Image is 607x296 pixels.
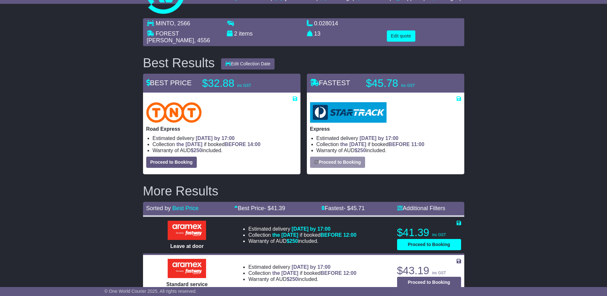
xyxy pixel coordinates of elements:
[290,276,298,282] span: 250
[166,282,208,287] span: Standard service
[287,238,298,244] span: $
[248,226,356,232] li: Estimated delivery
[401,83,415,88] span: inc GST
[397,239,461,250] button: Proceed to Booking
[146,102,202,123] img: TNT Domestic: Road Express
[340,142,366,147] span: the [DATE]
[357,148,366,153] span: 250
[221,58,275,70] button: Edit Collection Date
[234,205,285,211] a: Best Price- $41.39
[140,56,218,70] div: Best Results
[146,205,171,211] span: Sorted by
[397,264,461,277] p: $43.19
[432,271,446,275] span: inc GST
[366,77,446,90] p: $45.78
[248,232,356,238] li: Collection
[343,270,356,276] span: 12:00
[272,270,298,276] span: the [DATE]
[355,148,366,153] span: $
[248,270,356,276] li: Collection
[264,205,285,211] span: - $
[397,277,461,288] button: Proceed to Booking
[176,142,260,147] span: if booked
[153,147,297,153] li: Warranty of AUD included.
[237,83,251,88] span: inc GST
[174,20,190,27] span: , 2566
[360,136,399,141] span: [DATE] by 17:00
[321,232,342,238] span: BEFORE
[432,233,446,237] span: inc GST
[316,135,461,141] li: Estimated delivery
[196,136,235,141] span: [DATE] by 17:00
[202,77,282,90] p: $32.88
[247,142,260,147] span: 14:00
[310,79,350,87] span: FASTEST
[340,142,424,147] span: if booked
[176,142,202,147] span: the [DATE]
[248,264,356,270] li: Estimated delivery
[292,226,331,232] span: [DATE] by 17:00
[287,276,298,282] span: $
[146,79,192,87] span: BEST PRICE
[147,30,194,44] span: FOREST [PERSON_NAME]
[191,148,202,153] span: $
[387,30,415,42] button: Edit quote
[314,20,338,27] span: 0.028014
[170,243,204,249] span: Leave at door
[225,142,246,147] span: BEFORE
[234,30,237,37] span: 2
[321,205,365,211] a: Fastest- $45.71
[350,205,365,211] span: 45.71
[248,276,356,282] li: Warranty of AUD included.
[194,37,210,44] span: , 4556
[272,270,356,276] span: if booked
[290,238,298,244] span: 250
[310,126,461,132] p: Express
[172,205,199,211] a: Best Price
[397,226,461,239] p: $41.39
[104,289,197,294] span: © One World Courier 2025. All rights reserved.
[316,147,461,153] li: Warranty of AUD included.
[194,148,202,153] span: 250
[292,264,331,270] span: [DATE] by 17:00
[272,232,356,238] span: if booked
[168,221,206,240] img: Aramex: Leave at door
[310,157,365,168] button: Proceed to Booking
[153,135,297,141] li: Estimated delivery
[397,205,445,211] a: Additional Filters
[156,20,174,27] span: MINTO
[411,142,424,147] span: 11:00
[146,157,197,168] button: Proceed to Booking
[153,141,297,147] li: Collection
[316,141,461,147] li: Collection
[248,238,356,244] li: Warranty of AUD included.
[310,102,387,123] img: StarTrack: Express
[314,30,321,37] span: 13
[239,30,253,37] span: items
[344,205,365,211] span: - $
[388,142,410,147] span: BEFORE
[321,270,342,276] span: BEFORE
[146,126,297,132] p: Road Express
[143,184,464,198] h2: More Results
[343,232,356,238] span: 12:00
[168,259,206,278] img: Aramex: Standard service
[271,205,285,211] span: 41.39
[272,232,298,238] span: the [DATE]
